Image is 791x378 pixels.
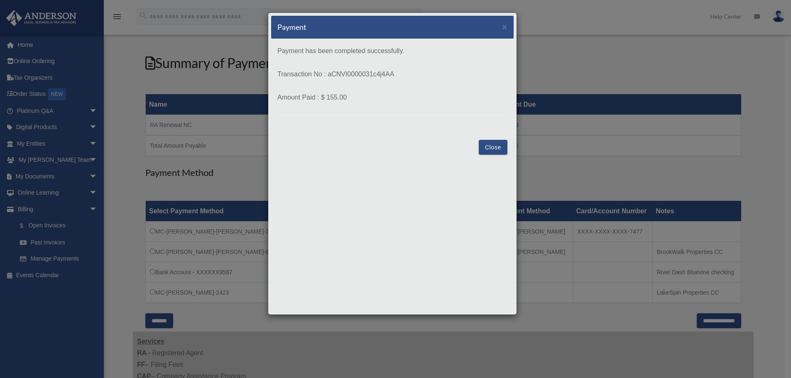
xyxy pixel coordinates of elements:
[277,92,507,103] p: Amount Paid : $ 155.00
[479,140,507,155] button: Close
[502,22,507,31] button: Close
[277,45,507,57] p: Payment has been completed successfully.
[502,22,507,32] span: ×
[277,22,306,32] h5: Payment
[277,68,507,80] p: Transaction No : aCNVI0000031c4j4AA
